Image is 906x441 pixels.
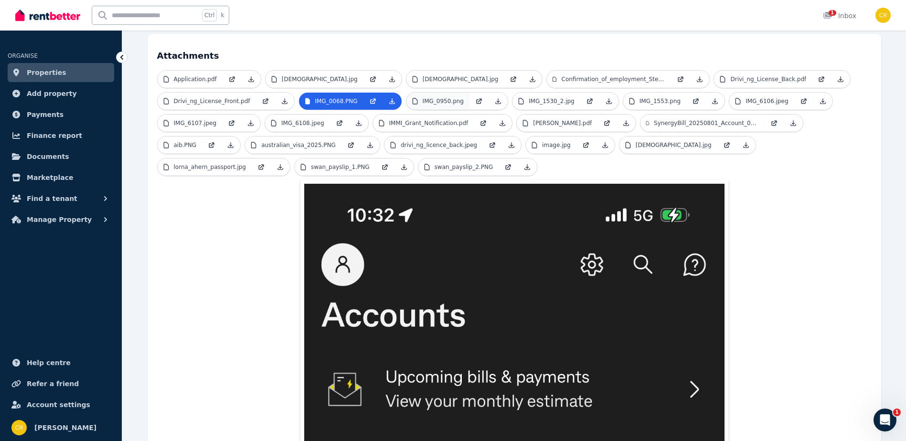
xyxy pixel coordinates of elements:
a: Help centre [8,353,114,372]
img: RentBetter [15,8,80,22]
a: drivi_ng_licence_back.jpeg [384,136,483,154]
a: Open in new Tab [330,115,349,132]
span: [PERSON_NAME] [34,422,96,433]
p: IMG_6106.jpeg [746,97,789,105]
h4: Attachments [157,43,872,63]
a: [DEMOGRAPHIC_DATA].jpg [266,71,363,88]
p: IMMI_Grant_Notification.pdf [389,119,469,127]
a: Open in new Tab [341,136,361,154]
span: 1 [893,409,901,416]
a: IMG_6106.jpeg [729,93,794,110]
a: Open in new Tab [363,93,383,110]
a: IMG_6108.jpeg [265,115,330,132]
p: aib.PNG [174,141,197,149]
a: Download Attachment [813,93,832,110]
a: aib.PNG [158,136,203,154]
span: Ctrl [202,9,217,21]
p: IMG_6108.jpeg [281,119,324,127]
span: Finance report [27,130,82,141]
p: SynergyBill_20250801_Account_000418760120_025606.pdf [654,119,759,127]
a: lorna_ahern_passport.jpg [158,158,252,176]
span: Properties [27,67,66,78]
a: Open in new Tab [717,136,736,154]
p: swan_payslip_1.PNG [311,163,370,171]
a: Open in new Tab [202,136,221,154]
a: Confirmation_of_employment_Steven_Kenny.pdf [547,71,671,88]
p: Drivi_ng_License_Front.pdf [174,97,250,105]
a: Download Attachment [617,115,636,132]
p: australian_visa_2025.PNG [261,141,336,149]
a: Open in new Tab [671,71,690,88]
a: Refer a friend [8,374,114,393]
span: Manage Property [27,214,92,225]
a: swan_payslip_2.PNG [418,158,499,176]
p: lorna_ahern_passport.jpg [174,163,246,171]
a: Application.pdf [158,71,223,88]
a: Drivi_ng_License_Back.pdf [714,71,812,88]
p: IMG_0068.PNG [315,97,358,105]
a: Download Attachment [523,71,542,88]
a: Open in new Tab [499,158,518,176]
a: Open in new Tab [794,93,813,110]
a: Download Attachment [493,115,512,132]
a: Open in new Tab [483,136,502,154]
a: Download Attachment [241,115,260,132]
a: Download Attachment [831,71,850,88]
a: Open in new Tab [597,115,617,132]
a: IMG_1530_2.jpg [512,93,580,110]
a: Download Attachment [221,136,240,154]
a: Download Attachment [784,115,803,132]
a: Download Attachment [394,158,414,176]
p: IMG_0950.png [423,97,464,105]
a: [PERSON_NAME].pdf [517,115,597,132]
a: Download Attachment [349,115,368,132]
a: IMG_1553.png [623,93,686,110]
span: Marketplace [27,172,73,183]
a: Open in new Tab [363,71,383,88]
a: [DEMOGRAPHIC_DATA].jpg [406,71,504,88]
a: Account settings [8,395,114,414]
p: swan_payslip_2.PNG [435,163,493,171]
a: Open in new Tab [256,93,275,110]
p: [DEMOGRAPHIC_DATA].jpg [636,141,712,149]
p: Confirmation_of_employment_Steven_Kenny.pdf [562,75,666,83]
a: Open in new Tab [765,115,784,132]
a: Download Attachment [690,71,709,88]
a: Open in new Tab [576,136,596,154]
img: Charles Russell-Smith [875,8,891,23]
a: Open in new Tab [686,93,705,110]
iframe: Intercom live chat [874,409,896,431]
a: IMG_0068.PNG [299,93,363,110]
a: SynergyBill_20250801_Account_000418760120_025606.pdf [640,115,765,132]
p: Drivi_ng_License_Back.pdf [730,75,806,83]
p: [DEMOGRAPHIC_DATA].jpg [282,75,358,83]
span: Account settings [27,399,90,410]
a: Add property [8,84,114,103]
a: Download Attachment [736,136,756,154]
span: 1 [829,10,836,16]
a: Drivi_ng_License_Front.pdf [158,93,256,110]
img: Charles Russell-Smith [11,420,27,435]
span: Add property [27,88,77,99]
a: Open in new Tab [252,158,271,176]
a: Marketplace [8,168,114,187]
a: Download Attachment [596,136,615,154]
p: image.jpg [542,141,571,149]
a: australian_visa_2025.PNG [245,136,341,154]
span: Payments [27,109,64,120]
a: Open in new Tab [474,115,493,132]
a: Download Attachment [502,136,521,154]
a: Open in new Tab [223,71,242,88]
a: swan_payslip_1.PNG [295,158,375,176]
p: [DEMOGRAPHIC_DATA].jpg [423,75,499,83]
a: Download Attachment [489,93,508,110]
p: Application.pdf [174,75,217,83]
a: Properties [8,63,114,82]
a: IMG_0950.png [406,93,469,110]
a: Download Attachment [275,93,294,110]
span: Help centre [27,357,71,368]
a: Download Attachment [242,71,261,88]
a: Download Attachment [383,93,402,110]
a: Download Attachment [599,93,618,110]
a: Download Attachment [361,136,380,154]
